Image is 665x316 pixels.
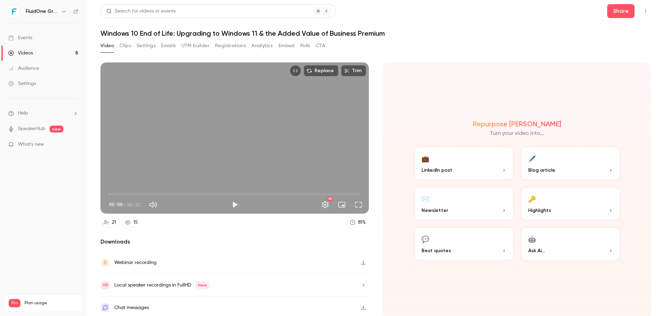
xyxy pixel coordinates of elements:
[528,193,536,204] div: 🔑
[25,300,78,306] span: Plan usage
[228,198,242,212] button: Play
[528,153,536,164] div: 🖊️
[528,166,555,174] span: Blog article
[413,186,514,221] button: ✉️Newsletter
[300,40,310,51] button: Polls
[318,198,332,212] button: Settings
[109,201,141,208] div: 00:00
[528,207,551,214] span: Highlights
[70,142,78,148] iframe: Noticeable Trigger
[181,40,210,51] button: UTM builder
[422,166,452,174] span: LinkedIn post
[100,29,651,37] h1: Windows 10 End of Life: Upgrading to Windows 11 & the Added Value of Business Premium
[50,126,63,133] span: new
[413,146,514,181] button: 💼LinkedIn post
[146,198,160,212] button: Mute
[100,238,369,246] h2: Downloads
[251,40,273,51] button: Analytics
[8,34,32,41] div: Events
[114,304,149,312] div: Chat messages
[215,40,246,51] button: Registrations
[106,8,176,15] div: Search for videos or events
[352,198,365,212] button: Full screen
[640,6,651,17] button: Top Bar Actions
[119,40,131,51] button: Clips
[413,227,514,261] button: 💬Best quotes
[18,141,44,148] span: What's new
[114,281,210,289] div: Local speaker recordings in FullHD
[278,40,295,51] button: Embed
[161,40,176,51] button: Emails
[520,227,621,261] button: 🤖Ask Ai...
[422,153,429,164] div: 💼
[9,6,20,17] img: FluidOne Group
[9,299,20,307] span: Pro
[195,281,210,289] span: New
[328,197,332,201] div: HD
[316,40,325,51] button: CTA
[8,110,78,117] li: help-dropdown-opener
[112,219,116,226] div: 21
[422,247,451,254] span: Best quotes
[26,8,58,15] h6: FluidOne Group
[123,201,126,208] span: /
[8,65,39,72] div: Audience
[133,219,138,226] div: 15
[290,65,301,76] button: Embed video
[473,120,561,128] h2: Repurpose [PERSON_NAME]
[335,198,349,212] button: Turn on miniplayer
[8,50,33,57] div: Videos
[607,4,635,18] button: Share
[422,207,448,214] span: Newsletter
[528,247,545,254] span: Ask Ai...
[114,258,157,267] div: Webinar recording
[490,129,544,138] p: Turn your video into...
[520,146,621,181] button: 🖊️Blog article
[109,201,123,208] span: 00:00
[341,65,366,76] button: Trim
[358,219,366,226] div: 81 %
[100,40,114,51] button: Video
[127,201,141,208] span: 30:32
[100,218,119,227] a: 21
[304,65,338,76] button: Replace
[8,80,36,87] div: Settings
[528,233,536,244] div: 🤖
[520,186,621,221] button: 🔑Highlights
[122,218,141,227] a: 15
[422,233,429,244] div: 💬
[18,125,45,133] a: SpeakerHub
[18,110,28,117] span: Help
[136,40,156,51] button: Settings
[347,218,369,227] a: 81%
[422,193,429,204] div: ✉️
